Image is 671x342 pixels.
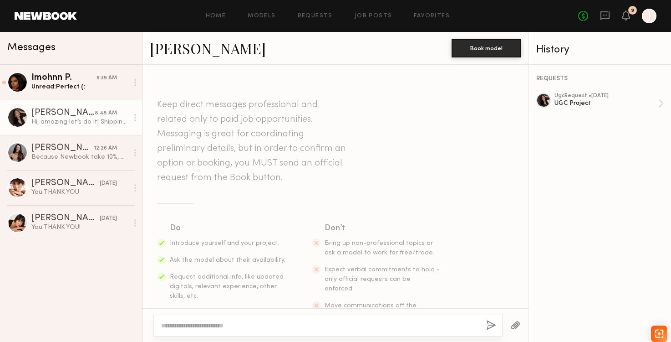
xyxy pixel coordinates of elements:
div: [PERSON_NAME] [31,179,100,188]
span: Introduce yourself and your project. [170,240,279,246]
div: Imohnn P. [31,73,97,83]
div: 9:39 AM [97,74,117,83]
a: Models [248,13,275,19]
span: Ask the model about their availability. [170,257,285,263]
div: Don’t [325,222,441,235]
a: Favorites [414,13,450,19]
span: Messages [7,42,56,53]
span: Bring up non-professional topics or ask a model to work for free/trade. [325,240,434,256]
div: [PERSON_NAME] [31,214,100,223]
div: [PERSON_NAME] [31,144,94,153]
div: REQUESTS [536,76,664,82]
a: Job Posts [355,13,392,19]
div: You: THANK YOU! [31,223,128,232]
a: Book model [452,44,521,52]
a: Home [206,13,226,19]
div: Because Newbook take 10%, what about 440? And sounds good! [PERSON_NAME] [STREET_ADDRESS][PERSON_... [31,153,128,161]
span: Request additional info, like updated digitals, relevant experience, other skills, etc. [170,274,284,299]
div: 9 [631,8,634,13]
div: ugc Request • [DATE] [554,93,658,99]
button: Book model [452,39,521,57]
div: Do [170,222,286,235]
div: [DATE] [100,214,117,223]
a: Requests [298,13,333,19]
header: Keep direct messages professional and related only to paid job opportunities. Messaging is great ... [157,98,348,185]
a: J [642,9,656,23]
div: UGC Project [554,99,658,108]
div: Hi, amazing let’s do it! Shipping Address: [PERSON_NAME] [STREET_ADDRESS] [31,118,128,126]
span: Expect verbal commitments to hold - only official requests can be enforced. [325,267,440,292]
div: Unread: Perfect (: [31,83,128,91]
div: 12:26 AM [94,144,117,153]
span: Move communications off the platform. [325,303,417,318]
div: [DATE] [100,179,117,188]
a: ugcRequest •[DATE]UGC Project [554,93,664,114]
div: 8:48 AM [95,109,117,118]
div: History [536,45,664,55]
a: [PERSON_NAME] [150,38,266,58]
div: [PERSON_NAME] [31,109,95,118]
div: You: THANK YOU [31,188,128,197]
